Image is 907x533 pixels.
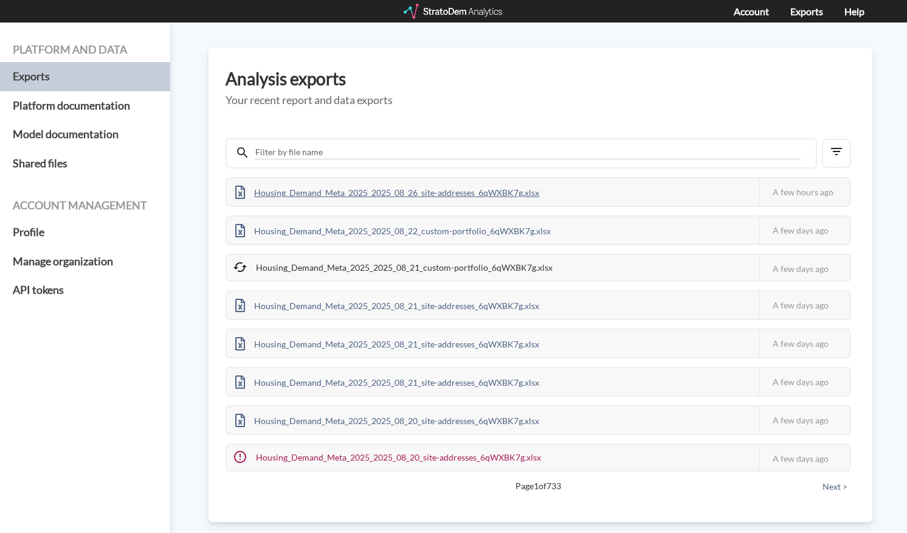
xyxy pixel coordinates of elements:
a: Profile [13,218,157,247]
a: Exports [13,62,157,91]
a: API tokens [13,276,157,305]
div: Housing_Demand_Meta_2025_2025_08_20_site-addresses_6qWXBK7g.xlsx [227,406,548,434]
a: Account [734,5,769,17]
a: Housing_Demand_Meta_2025_2025_08_20_site-addresses_6qWXBK7g.xlsx [227,414,548,424]
a: Exports [790,5,823,17]
a: Help [844,5,864,17]
div: Housing_Demand_Meta_2025_2025_08_21_site-addresses_6qWXBK7g.xlsx [227,291,548,319]
div: Housing_Demand_Meta_2025_2025_08_22_custom-portfolio_6qWXBK7g.xlsx [227,217,559,244]
h5: Your recent report and data exports [226,94,855,106]
a: Model documentation [13,120,157,149]
input: Filter by file name [254,145,801,159]
div: A few days ago [759,406,850,434]
div: A few days ago [759,217,850,244]
a: Housing_Demand_Meta_2025_2025_08_22_custom-portfolio_6qWXBK7g.xlsx [227,224,559,234]
a: Housing_Demand_Meta_2025_2025_08_21_site-addresses_6qWXBK7g.xlsx [227,337,548,347]
div: A few days ago [759,445,850,472]
a: Housing_Demand_Meta_2025_2025_08_26_site-addresses_6qWXBK7g.xlsx [227,186,548,196]
div: Housing_Demand_Meta_2025_2025_08_21_site-addresses_6qWXBK7g.xlsx [227,368,548,395]
div: A few days ago [759,368,850,395]
div: Housing_Demand_Meta_2025_2025_08_21_custom-portfolio_6qWXBK7g.xlsx [227,255,561,280]
a: Housing_Demand_Meta_2025_2025_08_21_site-addresses_6qWXBK7g.xlsx [227,299,548,309]
a: Shared files [13,149,157,178]
h4: Account management [13,200,157,212]
h3: Analysis exports [226,69,855,88]
div: Housing_Demand_Meta_2025_2025_08_20_site-addresses_6qWXBK7g.xlsx [227,445,550,470]
div: A few days ago [759,291,850,319]
div: A few days ago [759,330,850,357]
a: Platform documentation [13,91,157,120]
a: Housing_Demand_Meta_2025_2025_08_21_site-addresses_6qWXBK7g.xlsx [227,375,548,386]
button: Next > [819,480,851,493]
div: A few hours ago [759,178,850,206]
a: Manage organization [13,247,157,276]
h4: Platform and data [13,44,157,56]
div: A few days ago [759,255,850,282]
div: Housing_Demand_Meta_2025_2025_08_26_site-addresses_6qWXBK7g.xlsx [227,178,548,206]
div: Housing_Demand_Meta_2025_2025_08_21_site-addresses_6qWXBK7g.xlsx [227,330,548,357]
span: Page 1 of 733 [268,480,809,492]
